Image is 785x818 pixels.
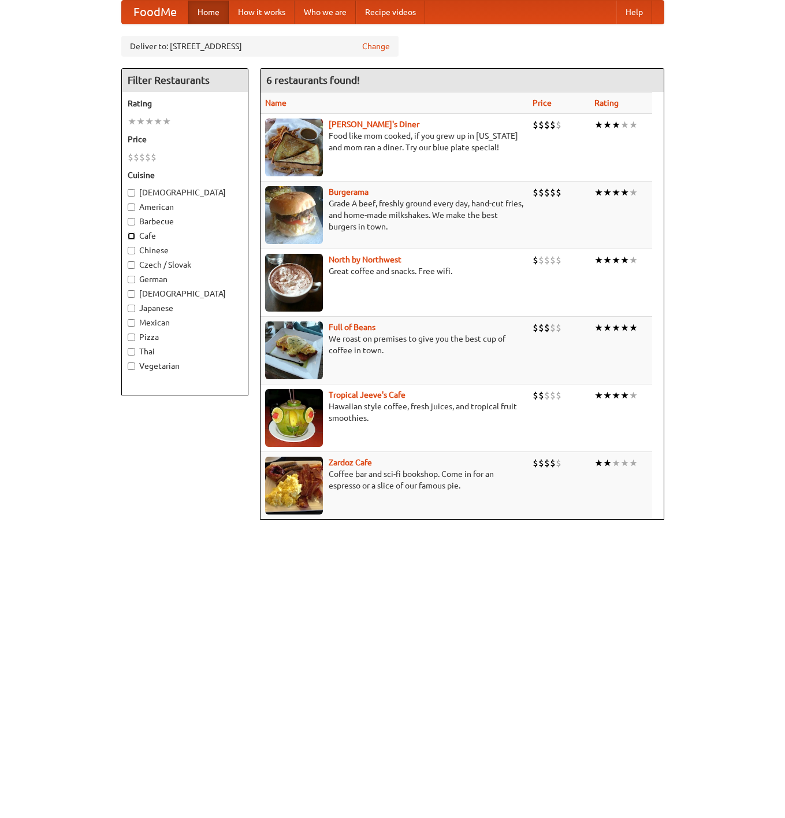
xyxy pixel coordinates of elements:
[594,389,603,402] li: ★
[128,247,135,254] input: Chinese
[128,216,242,227] label: Barbecue
[265,389,323,447] img: jeeves.jpg
[594,186,603,199] li: ★
[265,333,523,356] p: We roast on premises to give you the best cup of coffee in town.
[603,457,612,469] li: ★
[128,317,242,328] label: Mexican
[533,321,538,334] li: $
[128,98,242,109] h5: Rating
[265,468,523,491] p: Coffee bar and sci-fi bookshop. Come in for an espresso or a slice of our famous pie.
[329,255,401,264] a: North by Northwest
[544,254,550,267] li: $
[550,186,556,199] li: $
[556,254,561,267] li: $
[329,120,419,129] a: [PERSON_NAME]'s Diner
[629,186,638,199] li: ★
[538,321,544,334] li: $
[538,119,544,131] li: $
[629,119,638,131] li: ★
[128,245,242,256] label: Chinese
[295,1,356,24] a: Who we are
[128,331,242,343] label: Pizza
[162,115,171,128] li: ★
[265,186,323,244] img: burgerama.jpg
[329,187,369,197] a: Burgerama
[128,362,135,370] input: Vegetarian
[629,321,638,334] li: ★
[620,321,629,334] li: ★
[533,98,552,108] a: Price
[612,119,620,131] li: ★
[603,389,612,402] li: ★
[612,186,620,199] li: ★
[594,254,603,267] li: ★
[128,290,135,298] input: [DEMOGRAPHIC_DATA]
[620,389,629,402] li: ★
[550,457,556,469] li: $
[329,323,375,332] b: Full of Beans
[594,457,603,469] li: ★
[612,254,620,267] li: ★
[265,98,287,108] a: Name
[556,457,561,469] li: $
[265,198,523,232] p: Grade A beef, freshly ground every day, hand-cut fries, and home-made milkshakes. We make the bes...
[128,232,135,240] input: Cafe
[229,1,295,24] a: How it works
[128,288,242,299] label: [DEMOGRAPHIC_DATA]
[128,134,242,145] h5: Price
[550,119,556,131] li: $
[544,389,550,402] li: $
[629,457,638,469] li: ★
[620,119,629,131] li: ★
[128,230,242,242] label: Cafe
[151,151,157,164] li: $
[612,321,620,334] li: ★
[128,360,242,372] label: Vegetarian
[594,98,619,108] a: Rating
[265,401,523,424] p: Hawaiian style coffee, fresh juices, and tropical fruit smoothies.
[629,389,638,402] li: ★
[544,321,550,334] li: $
[629,254,638,267] li: ★
[128,276,135,283] input: German
[128,189,135,197] input: [DEMOGRAPHIC_DATA]
[616,1,652,24] a: Help
[128,203,135,211] input: American
[544,457,550,469] li: $
[122,69,248,92] h4: Filter Restaurants
[556,389,561,402] li: $
[544,186,550,199] li: $
[122,1,188,24] a: FoodMe
[533,389,538,402] li: $
[550,321,556,334] li: $
[620,254,629,267] li: ★
[533,119,538,131] li: $
[136,115,145,128] li: ★
[128,201,242,213] label: American
[154,115,162,128] li: ★
[128,348,135,356] input: Thai
[620,186,629,199] li: ★
[128,151,133,164] li: $
[329,390,405,399] a: Tropical Jeeve's Cafe
[603,254,612,267] li: ★
[139,151,145,164] li: $
[556,119,561,131] li: $
[265,321,323,379] img: beans.jpg
[128,302,242,314] label: Japanese
[533,457,538,469] li: $
[128,115,136,128] li: ★
[612,457,620,469] li: ★
[145,115,154,128] li: ★
[329,458,372,467] a: Zardoz Cafe
[128,169,242,181] h5: Cuisine
[550,254,556,267] li: $
[265,265,523,277] p: Great coffee and snacks. Free wifi.
[594,119,603,131] li: ★
[128,261,135,269] input: Czech / Slovak
[128,259,242,271] label: Czech / Slovak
